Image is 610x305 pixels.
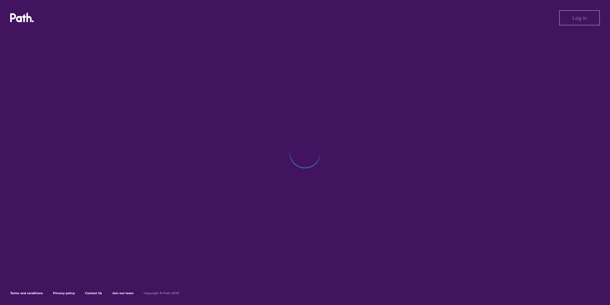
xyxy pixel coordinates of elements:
a: Contact Us [85,291,102,295]
a: Join our team [112,291,133,295]
a: Terms and conditions [10,291,43,295]
span: Log in [573,15,587,21]
h6: Copyright © Path 2018 [144,291,179,295]
button: Log in [559,10,600,25]
a: Privacy policy [53,291,75,295]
